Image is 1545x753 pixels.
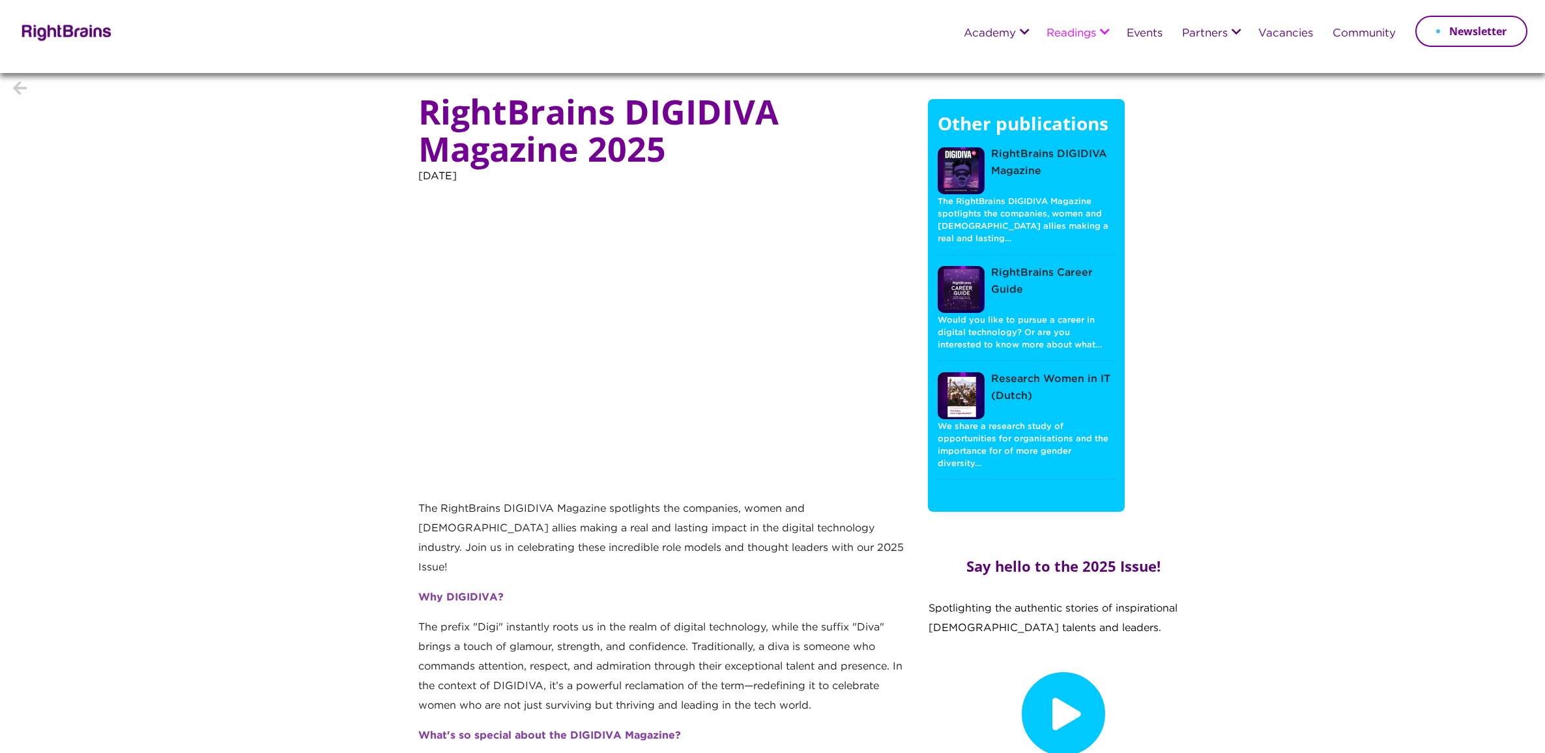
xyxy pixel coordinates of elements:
strong: What's so special about the DIGIDIVA Magazine? [418,731,681,741]
a: Readings [1047,28,1096,40]
p: The RightBrains DIGIDIVA Magazine spotlights the companies, women and [DEMOGRAPHIC_DATA] allies m... [418,499,908,588]
p: We share a research study of opportunities for organisations and the importance for of more gende... [938,420,1115,471]
p: Would you like to pursue a career in digital technology? Or are you interested to know more about... [938,314,1115,352]
p: [DATE] [418,167,908,205]
strong: Why DIGIDIVA? [418,593,504,602]
h2: Say hello to the 2025 Issue! [966,555,1161,583]
a: RightBrains DIGIDIVA Magazine [938,146,1115,195]
h1: RightBrains DIGIDIVA Magazine 2025 [418,93,908,167]
img: Rightbrains [18,22,112,41]
h5: Other publications [938,112,1115,147]
a: Vacancies [1258,28,1313,40]
a: Academy [964,28,1016,40]
p: The RightBrains DIGIDIVA Magazine spotlights the companies, women and [DEMOGRAPHIC_DATA] allies m... [938,195,1115,246]
a: RightBrains Career Guide [938,265,1115,314]
a: Community [1333,28,1396,40]
a: Research Women in IT (Dutch) [938,371,1115,420]
a: Events [1127,28,1162,40]
a: Newsletter [1415,16,1527,47]
p: The prefix "Digi" instantly roots us in the realm of digital technology, while the suffix "Diva" ... [418,618,908,726]
a: Partners [1182,28,1228,40]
